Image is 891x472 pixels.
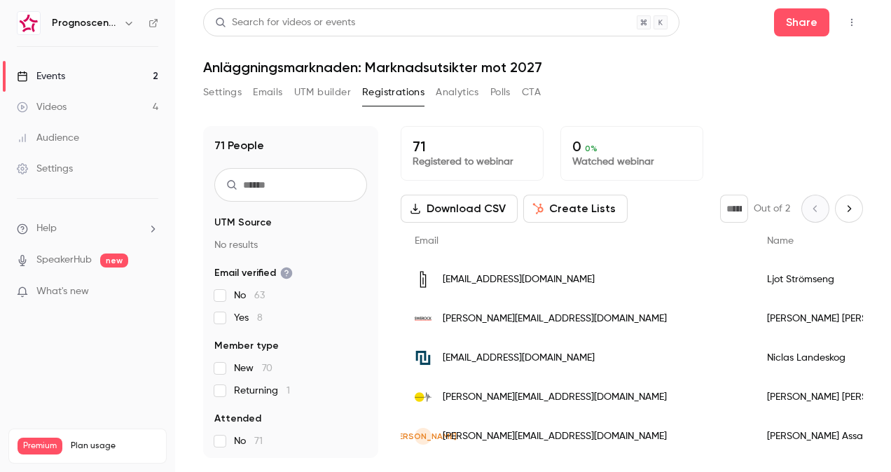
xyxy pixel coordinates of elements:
[415,271,431,288] img: bjerking.se
[203,59,863,76] h1: Anläggningsmarknaden: Marknadsutsikter mot 2027
[413,155,532,169] p: Registered to webinar
[390,430,457,443] span: [PERSON_NAME]
[214,238,367,252] p: No results
[18,438,62,454] span: Premium
[18,12,40,34] img: Prognoscentret | Powered by Hubexo
[523,195,628,223] button: Create Lists
[767,236,794,246] span: Name
[234,311,263,325] span: Yes
[572,155,691,169] p: Watched webinar
[17,162,73,176] div: Settings
[754,202,790,216] p: Out of 2
[443,429,667,444] span: [PERSON_NAME][EMAIL_ADDRESS][DOMAIN_NAME]
[835,195,863,223] button: Next page
[36,221,57,236] span: Help
[585,144,598,153] span: 0 %
[17,69,65,83] div: Events
[262,363,272,373] span: 70
[415,310,431,327] img: swerock.se
[52,16,118,30] h6: Prognoscentret | Powered by Hubexo
[36,284,89,299] span: What's new
[413,138,532,155] p: 71
[490,81,511,104] button: Polls
[234,434,263,448] span: No
[294,81,351,104] button: UTM builder
[214,137,264,154] h1: 71 People
[234,361,272,375] span: New
[214,216,272,230] span: UTM Source
[17,221,158,236] li: help-dropdown-opener
[286,386,290,396] span: 1
[214,412,261,426] span: Attended
[253,81,282,104] button: Emails
[257,313,263,323] span: 8
[443,390,667,405] span: [PERSON_NAME][EMAIL_ADDRESS][DOMAIN_NAME]
[415,349,431,366] img: haki.se
[215,15,355,30] div: Search for videos or events
[17,131,79,145] div: Audience
[774,8,829,36] button: Share
[572,138,691,155] p: 0
[100,254,128,268] span: new
[71,440,158,452] span: Plan usage
[254,291,265,300] span: 63
[415,236,438,246] span: Email
[214,266,293,280] span: Email verified
[17,100,67,114] div: Videos
[415,389,431,405] img: nitroconsult.se
[141,286,158,298] iframe: Noticeable Trigger
[234,289,265,303] span: No
[522,81,541,104] button: CTA
[203,81,242,104] button: Settings
[234,384,290,398] span: Returning
[254,436,263,446] span: 71
[362,81,424,104] button: Registrations
[36,253,92,268] a: SpeakerHub
[443,351,595,366] span: [EMAIL_ADDRESS][DOMAIN_NAME]
[443,312,667,326] span: [PERSON_NAME][EMAIL_ADDRESS][DOMAIN_NAME]
[401,195,518,223] button: Download CSV
[214,339,279,353] span: Member type
[436,81,479,104] button: Analytics
[443,272,595,287] span: [EMAIL_ADDRESS][DOMAIN_NAME]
